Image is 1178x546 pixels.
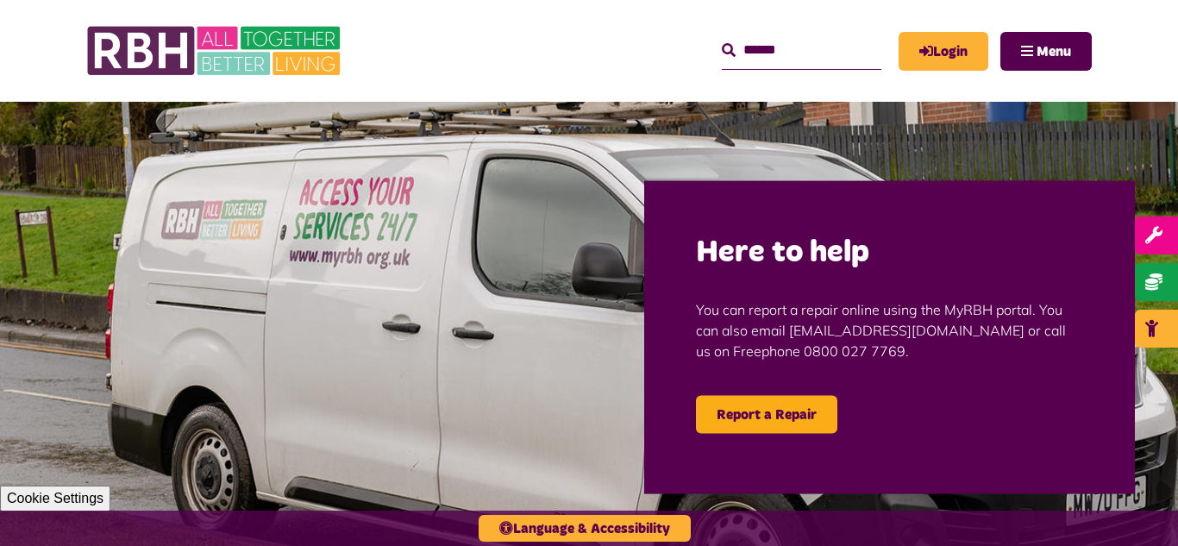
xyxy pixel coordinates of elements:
a: MyRBH [899,32,988,71]
span: Menu [1037,45,1071,59]
img: RBH [86,17,345,85]
h2: Here to help [696,232,1083,273]
button: Language & Accessibility [479,515,691,542]
button: Navigation [1000,32,1092,71]
p: You can report a repair online using the MyRBH portal. You can also email [EMAIL_ADDRESS][DOMAIN_... [696,273,1083,386]
a: Report a Repair [696,395,837,433]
